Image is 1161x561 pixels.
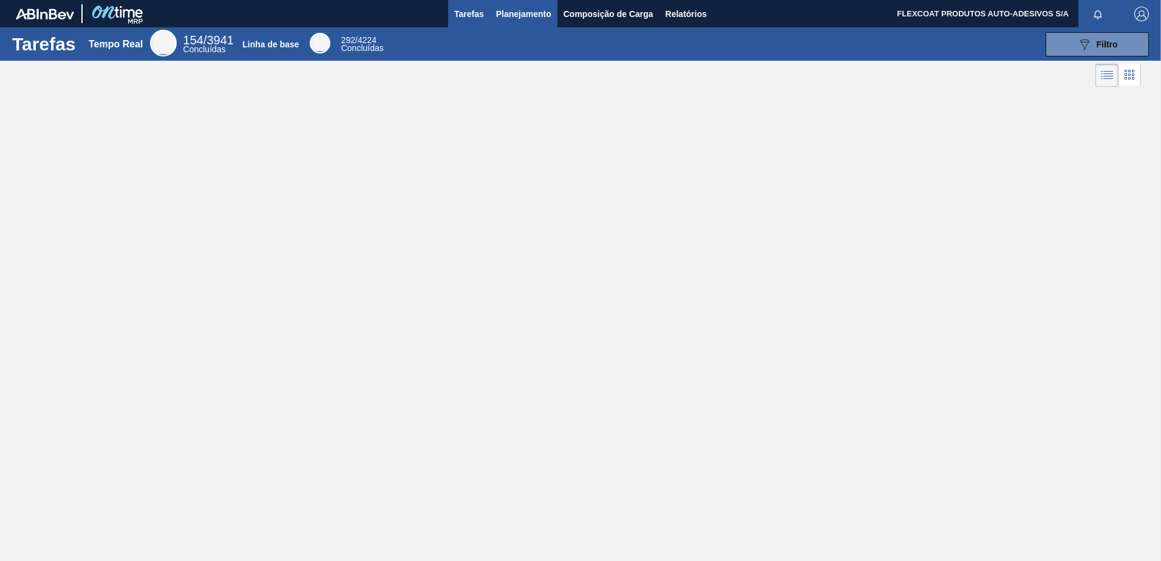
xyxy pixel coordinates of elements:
[183,33,234,47] span: /
[242,39,299,49] div: Linha de base
[666,7,707,21] span: Relatórios
[12,37,76,51] h1: Tarefas
[183,33,203,47] span: 154
[150,30,177,56] div: Real Time
[563,7,653,21] span: Composição de Carga
[341,35,376,45] span: /
[358,35,376,45] font: 4224
[1078,5,1117,22] button: Notificações
[206,33,234,47] font: 3941
[89,39,143,50] div: Tempo Real
[341,36,384,52] div: Base Line
[1134,7,1149,21] img: Logout
[1046,32,1149,56] button: Filtro
[496,7,551,21] span: Planejamento
[183,35,234,53] div: Real Time
[183,44,226,54] span: Concluídas
[454,7,484,21] span: Tarefas
[1095,64,1118,87] div: Visão em Lista
[1097,39,1118,49] span: Filtro
[16,8,74,19] img: TNhmsLtSVTkK8tSr43FrP2fwEKptu5GPRR3wAAAABJRU5ErkJggg==
[310,33,330,53] div: Base Line
[341,35,355,45] span: 292
[341,43,384,53] span: Concluídas
[1118,64,1141,87] div: Visão em Cards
